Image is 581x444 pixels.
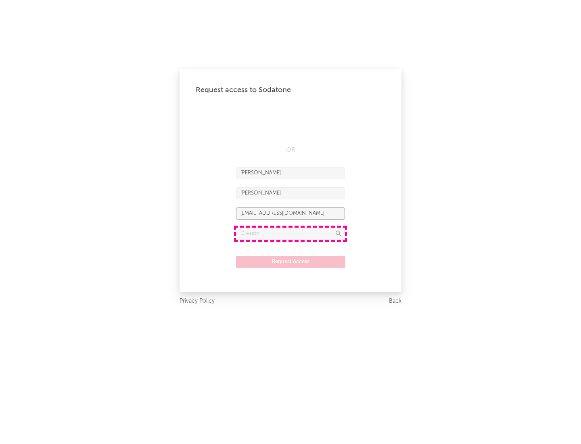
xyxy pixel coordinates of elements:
[180,296,215,306] a: Privacy Policy
[236,228,345,240] input: Division
[236,187,345,199] input: Last Name
[196,85,385,95] div: Request access to Sodatone
[236,145,345,155] div: OR
[236,256,345,268] button: Request Access
[236,207,345,220] input: Email
[389,296,401,306] a: Back
[236,167,345,179] input: First Name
